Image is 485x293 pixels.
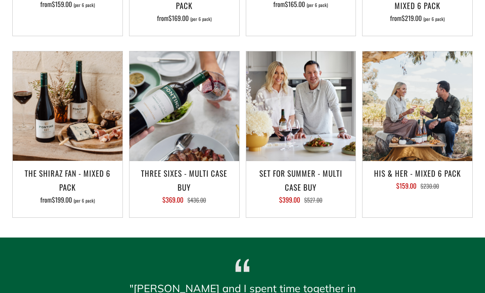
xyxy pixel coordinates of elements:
span: $230.00 [420,182,439,190]
a: Set For Summer - Multi Case Buy $399.00 $527.00 [246,166,356,207]
span: $369.00 [162,195,183,205]
span: $199.00 [52,195,72,205]
span: $527.00 [304,196,322,204]
span: from [390,13,445,23]
span: $219.00 [402,13,422,23]
span: (per 6 pack) [74,3,95,7]
a: The Shiraz Fan - Mixed 6 Pack from$199.00 (per 6 pack) [13,166,122,207]
span: $169.00 [169,13,189,23]
h3: The Shiraz Fan - Mixed 6 Pack [17,166,118,194]
span: $399.00 [279,195,300,205]
span: (per 6 pack) [74,198,95,203]
span: $159.00 [396,181,416,191]
h3: Three Sixes - Multi Case Buy [134,166,235,194]
span: from [157,13,212,23]
h3: Set For Summer - Multi Case Buy [250,166,352,194]
span: (per 6 pack) [307,3,328,7]
span: (per 6 pack) [423,17,445,21]
a: Three Sixes - Multi Case Buy $369.00 $436.00 [129,166,239,207]
a: His & Her - Mixed 6 Pack $159.00 $230.00 [363,166,472,207]
span: (per 6 pack) [190,17,212,21]
h3: His & Her - Mixed 6 Pack [367,166,468,180]
span: $436.00 [187,196,206,204]
span: from [40,195,95,205]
